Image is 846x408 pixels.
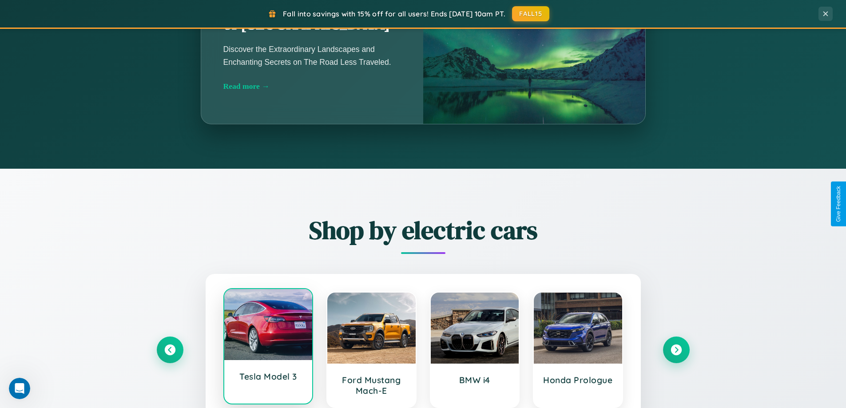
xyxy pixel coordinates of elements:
[223,82,401,91] div: Read more →
[223,43,401,68] p: Discover the Extraordinary Landscapes and Enchanting Secrets on The Road Less Traveled.
[543,375,613,385] h3: Honda Prologue
[157,213,690,247] h2: Shop by electric cars
[512,6,549,21] button: FALL15
[9,378,30,399] iframe: Intercom live chat
[440,375,510,385] h3: BMW i4
[336,375,407,396] h3: Ford Mustang Mach-E
[835,186,842,222] div: Give Feedback
[283,9,505,18] span: Fall into savings with 15% off for all users! Ends [DATE] 10am PT.
[233,371,304,382] h3: Tesla Model 3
